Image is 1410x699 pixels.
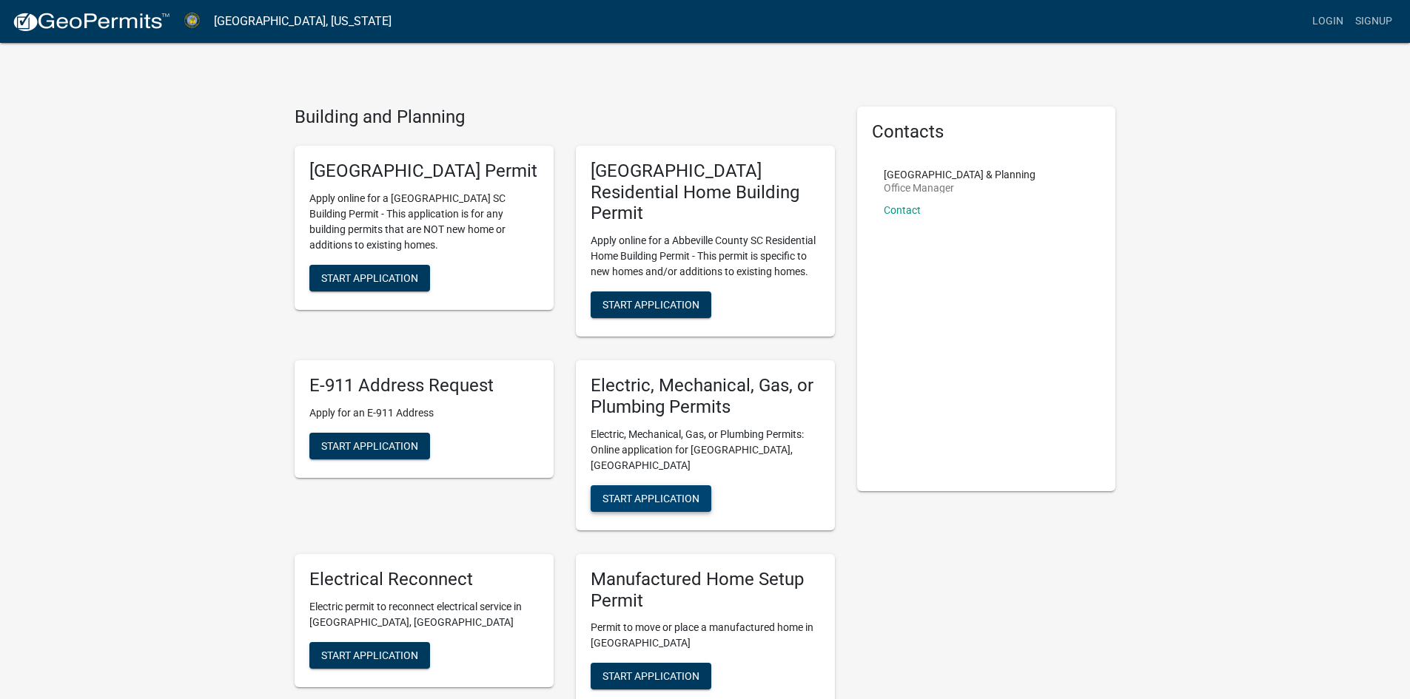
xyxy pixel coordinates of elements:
[309,569,539,590] h5: Electrical Reconnect
[295,107,835,128] h4: Building and Planning
[591,620,820,651] p: Permit to move or place a manufactured home in [GEOGRAPHIC_DATA]
[591,233,820,280] p: Apply online for a Abbeville County SC Residential Home Building Permit - This permit is specific...
[591,161,820,224] h5: [GEOGRAPHIC_DATA] Residential Home Building Permit
[591,291,711,318] button: Start Application
[602,299,699,311] span: Start Application
[591,485,711,512] button: Start Application
[309,375,539,396] h5: E-911 Address Request
[1349,7,1398,36] a: Signup
[602,670,699,682] span: Start Application
[309,265,430,291] button: Start Application
[309,191,539,253] p: Apply online for a [GEOGRAPHIC_DATA] SC Building Permit - This application is for any building pe...
[321,649,418,661] span: Start Application
[309,642,430,669] button: Start Application
[309,161,539,182] h5: [GEOGRAPHIC_DATA] Permit
[309,599,539,630] p: Electric permit to reconnect electrical service in [GEOGRAPHIC_DATA], [GEOGRAPHIC_DATA]
[884,204,921,216] a: Contact
[309,433,430,459] button: Start Application
[321,439,418,451] span: Start Application
[309,405,539,421] p: Apply for an E-911 Address
[591,375,820,418] h5: Electric, Mechanical, Gas, or Plumbing Permits
[602,492,699,504] span: Start Application
[182,11,202,31] img: Abbeville County, South Carolina
[321,271,418,283] span: Start Application
[1306,7,1349,36] a: Login
[884,169,1035,180] p: [GEOGRAPHIC_DATA] & Planning
[591,569,820,612] h5: Manufactured Home Setup Permit
[872,121,1101,143] h5: Contacts
[214,9,392,34] a: [GEOGRAPHIC_DATA], [US_STATE]
[591,427,820,473] p: Electric, Mechanical, Gas, or Plumbing Permits: Online application for [GEOGRAPHIC_DATA], [GEOGRA...
[591,663,711,689] button: Start Application
[884,183,1035,193] p: Office Manager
